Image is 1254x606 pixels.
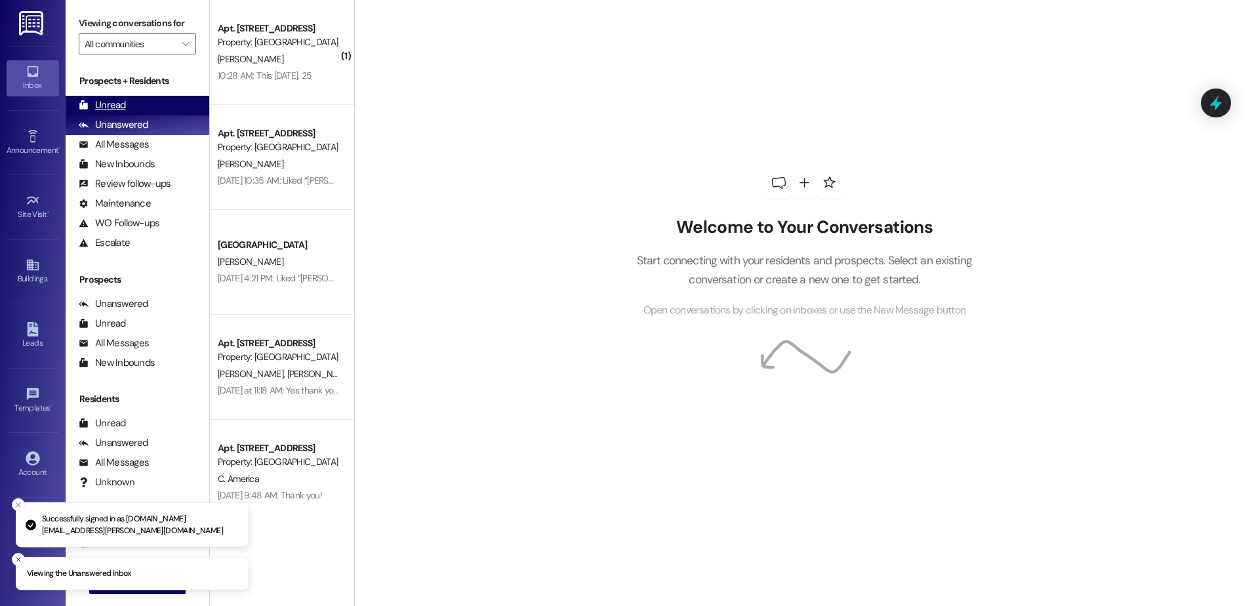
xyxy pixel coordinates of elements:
p: Viewing the Unanswered inbox [27,568,131,580]
a: Support [7,512,59,547]
span: Open conversations by clicking on inboxes or use the New Message button [643,302,965,319]
div: Property: [GEOGRAPHIC_DATA] [218,455,339,469]
h2: Welcome to Your Conversations [617,217,992,238]
div: 10:28 AM: This [DATE], 25 [218,70,312,81]
label: Viewing conversations for [79,13,196,33]
div: Unanswered [79,436,148,450]
a: Leads [7,318,59,353]
div: Unanswered [79,118,148,132]
div: Prospects [66,273,209,287]
button: Close toast [12,553,25,566]
div: Unanswered [79,297,148,311]
a: Buildings [7,254,59,289]
div: WO Follow-ups [79,216,159,230]
button: Close toast [12,498,25,512]
div: All Messages [79,138,149,151]
div: New Inbounds [79,356,155,370]
input: All communities [85,33,175,54]
img: ResiDesk Logo [19,11,46,35]
div: Residents [66,392,209,406]
div: Apt. [STREET_ADDRESS] [218,336,339,350]
span: [PERSON_NAME] [218,256,283,268]
div: Unknown [79,475,134,489]
div: New Inbounds [79,157,155,171]
div: Prospects + Residents [66,74,209,88]
div: Unread [79,317,126,331]
div: [DATE] 4:21 PM: Liked “[PERSON_NAME] ([GEOGRAPHIC_DATA]): Perfect! I am mostly reaching out to th... [218,272,767,284]
div: [DATE] 10:35 AM: Liked “[PERSON_NAME] ([GEOGRAPHIC_DATA]): Thanks, I will work on getting that ap... [218,174,636,186]
a: Inbox [7,60,59,96]
p: Successfully signed in as [DOMAIN_NAME][EMAIL_ADDRESS][PERSON_NAME][DOMAIN_NAME] [42,514,238,536]
span: C. America [218,473,259,485]
a: Account [7,447,59,483]
div: Property: [GEOGRAPHIC_DATA] [218,140,339,154]
span: [PERSON_NAME] [218,158,283,170]
p: Start connecting with your residents and prospects. Select an existing conversation or create a n... [617,251,992,289]
div: Review follow-ups [79,177,171,191]
div: Unread [79,416,126,430]
span: • [58,144,60,153]
span: [PERSON_NAME] [218,53,283,65]
i:  [182,39,189,49]
div: Apt. [STREET_ADDRESS] [218,22,339,35]
div: Escalate [79,236,130,250]
span: [PERSON_NAME] [218,368,287,380]
div: Apt. [STREET_ADDRESS] [218,441,339,455]
div: [DATE] 9:48 AM: Thank you! [218,489,322,501]
div: Unread [79,98,126,112]
div: Maintenance [79,197,151,211]
a: Templates • [7,383,59,418]
div: [DATE] at 11:18 AM: Yes thank you, they are not ours. Have a great day! [218,384,479,396]
span: • [47,208,49,217]
div: [GEOGRAPHIC_DATA] [218,238,339,252]
div: Property: [GEOGRAPHIC_DATA] [218,350,339,364]
a: Site Visit • [7,190,59,225]
span: [PERSON_NAME] [287,368,352,380]
div: All Messages [79,456,149,470]
span: • [51,401,52,411]
div: All Messages [79,336,149,350]
div: Apt. [STREET_ADDRESS] [218,127,339,140]
div: Property: [GEOGRAPHIC_DATA] [218,35,339,49]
